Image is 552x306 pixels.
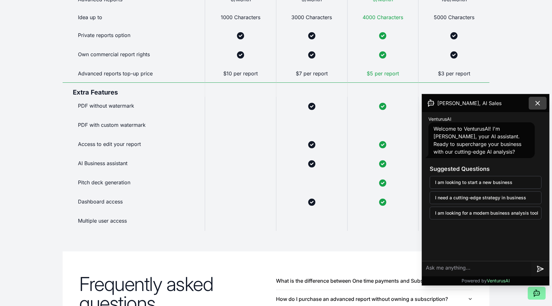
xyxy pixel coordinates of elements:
[428,116,451,122] span: VenturusAI
[434,14,474,20] span: 5000 Characters
[63,193,205,212] div: Dashboard access
[221,14,260,20] span: 1000 Characters
[430,207,541,219] button: I am looking for a modern business analysis tool
[223,70,258,77] span: $10 per report
[63,212,205,231] div: Multiple user access
[430,176,541,189] button: I am looking to start a new business
[296,70,328,77] span: $7 per report
[462,278,510,284] p: Powered by
[63,135,205,154] div: Access to edit your report
[433,126,521,155] span: Welcome to VenturusAI! I'm [PERSON_NAME], your AI assistant. Ready to supercharge your business w...
[63,173,205,193] div: Pitch deck generation
[430,164,541,173] h3: Suggested Questions
[276,272,473,290] button: What is the difference between One time payments and Subscriptions?
[291,14,332,20] span: 3000 Characters
[367,70,399,77] span: $5 per report
[63,97,205,116] div: PDF without watermark
[63,26,205,45] div: Private reports option
[63,8,205,26] div: Idea up to
[487,278,510,283] span: VenturusAI
[437,99,502,107] span: [PERSON_NAME], AI Sales
[438,70,470,77] span: $3 per report
[63,154,205,173] div: AI Business assistant
[63,82,205,97] div: Extra Features
[63,45,205,65] div: Own commercial report rights
[363,14,403,20] span: 4000 Characters
[63,65,205,82] div: Advanced reports top-up price
[63,116,205,135] div: PDF with custom watermark
[430,191,541,204] button: I need a cutting-edge strategy in business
